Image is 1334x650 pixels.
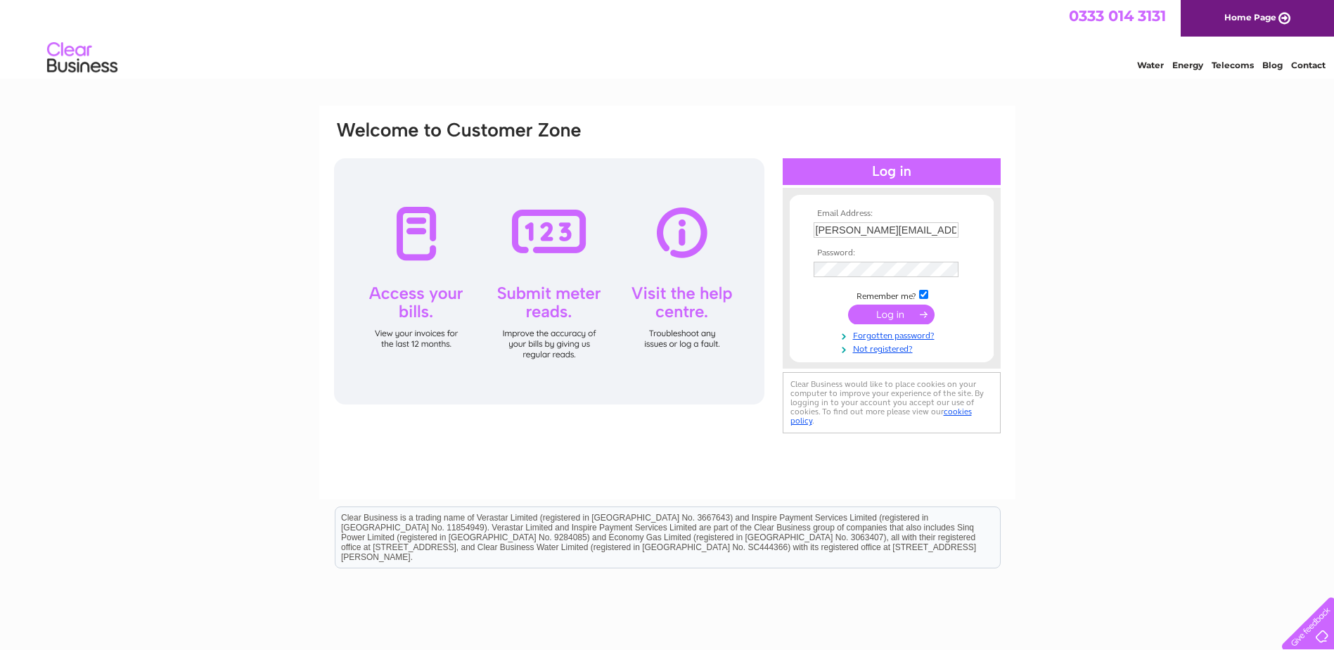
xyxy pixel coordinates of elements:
[1137,60,1164,70] a: Water
[1172,60,1203,70] a: Energy
[814,328,973,341] a: Forgotten password?
[814,341,973,355] a: Not registered?
[1291,60,1326,70] a: Contact
[1212,60,1254,70] a: Telecoms
[810,248,973,258] th: Password:
[46,37,118,79] img: logo.png
[848,305,935,324] input: Submit
[810,288,973,302] td: Remember me?
[1069,7,1166,25] a: 0333 014 3131
[790,407,972,426] a: cookies policy
[335,8,1000,68] div: Clear Business is a trading name of Verastar Limited (registered in [GEOGRAPHIC_DATA] No. 3667643...
[1262,60,1283,70] a: Blog
[783,372,1001,433] div: Clear Business would like to place cookies on your computer to improve your experience of the sit...
[810,209,973,219] th: Email Address:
